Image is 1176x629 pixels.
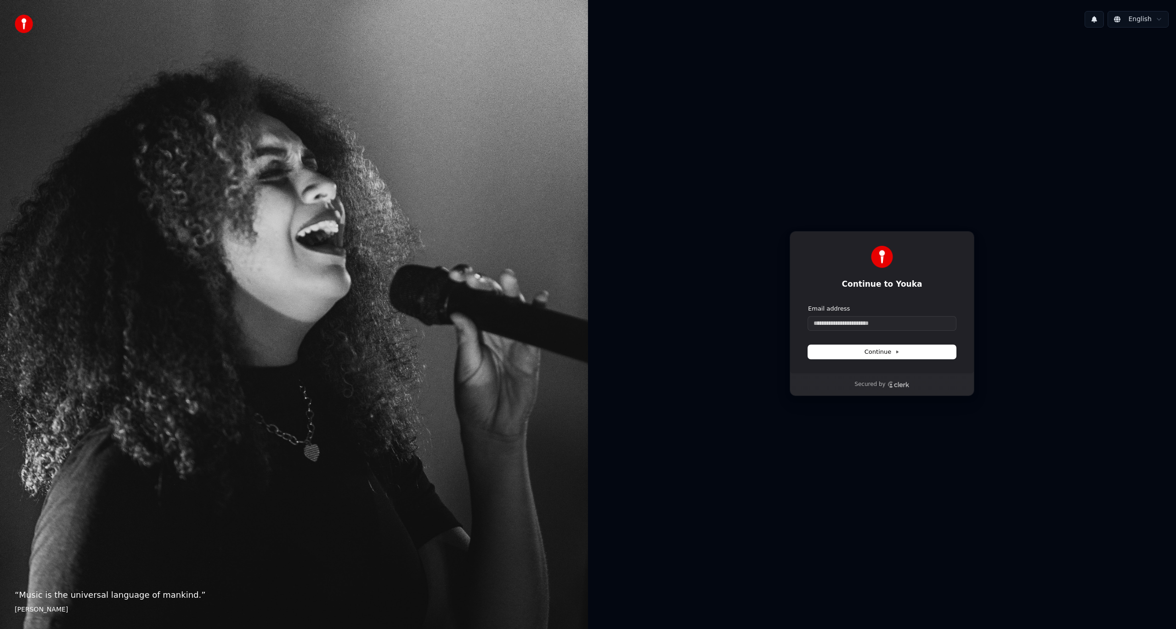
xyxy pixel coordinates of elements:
[854,381,885,388] p: Secured by
[808,279,956,290] h1: Continue to Youka
[865,348,899,356] span: Continue
[15,605,573,614] footer: [PERSON_NAME]
[15,589,573,601] p: “ Music is the universal language of mankind. ”
[888,381,910,388] a: Clerk logo
[808,345,956,359] button: Continue
[808,305,850,313] label: Email address
[871,246,893,268] img: Youka
[15,15,33,33] img: youka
